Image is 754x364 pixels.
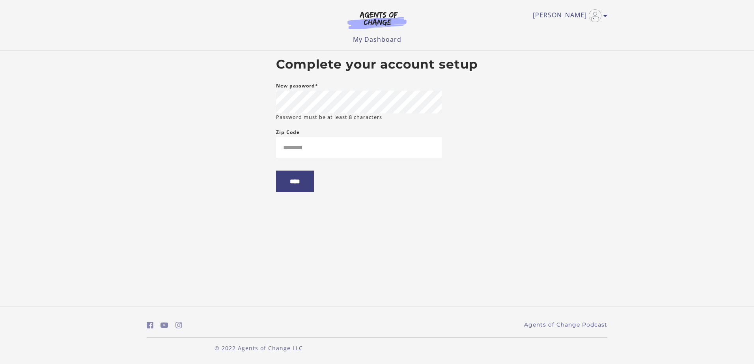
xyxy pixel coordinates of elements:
a: Toggle menu [533,9,603,22]
small: Password must be at least 8 characters [276,113,382,121]
p: © 2022 Agents of Change LLC [147,344,371,352]
i: https://www.instagram.com/agentsofchangeprep/ (Open in a new window) [175,321,182,329]
a: Agents of Change Podcast [524,321,607,329]
img: Agents of Change Logo [339,11,415,29]
label: Zip Code [276,128,300,137]
h2: Complete your account setup [276,57,478,72]
a: https://www.facebook.com/groups/aswbtestprep (Open in a new window) [147,319,153,331]
a: https://www.instagram.com/agentsofchangeprep/ (Open in a new window) [175,319,182,331]
label: New password* [276,81,318,91]
a: My Dashboard [353,35,401,44]
i: https://www.youtube.com/c/AgentsofChangeTestPrepbyMeaganMitchell (Open in a new window) [161,321,168,329]
i: https://www.facebook.com/groups/aswbtestprep (Open in a new window) [147,321,153,329]
a: https://www.youtube.com/c/AgentsofChangeTestPrepbyMeaganMitchell (Open in a new window) [161,319,168,331]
